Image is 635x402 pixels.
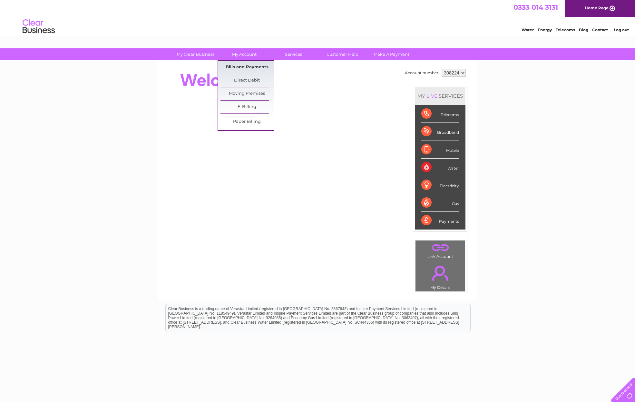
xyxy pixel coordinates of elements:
div: Electricity [421,176,459,194]
a: E-Billing [220,101,274,113]
div: Gas [421,194,459,212]
a: Direct Debit [220,74,274,87]
div: LIVE [425,93,439,99]
a: Water [522,27,534,32]
a: My Clear Business [169,48,222,60]
a: Paper Billing [220,115,274,128]
div: Water [421,159,459,176]
a: Telecoms [556,27,575,32]
td: My Details [415,260,465,292]
a: . [417,262,463,284]
img: logo.png [22,17,55,36]
td: Account number [403,67,440,78]
div: Mobile [421,141,459,159]
a: Customer Help [316,48,369,60]
a: Make A Payment [365,48,418,60]
a: . [417,242,463,253]
div: Telecoms [421,105,459,123]
a: Log out [614,27,629,32]
td: Link Account [415,240,465,260]
div: Broadband [421,123,459,141]
div: Payments [421,212,459,229]
a: Services [267,48,320,60]
a: Moving Premises [220,87,274,100]
a: Energy [538,27,552,32]
a: Blog [579,27,588,32]
div: Clear Business is a trading name of Verastar Limited (registered in [GEOGRAPHIC_DATA] No. 3667643... [166,4,470,31]
a: Bills and Payments [220,61,274,74]
a: Contact [592,27,608,32]
div: MY SERVICES [415,87,465,105]
a: My Account [218,48,271,60]
a: 0333 014 3131 [513,3,558,11]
